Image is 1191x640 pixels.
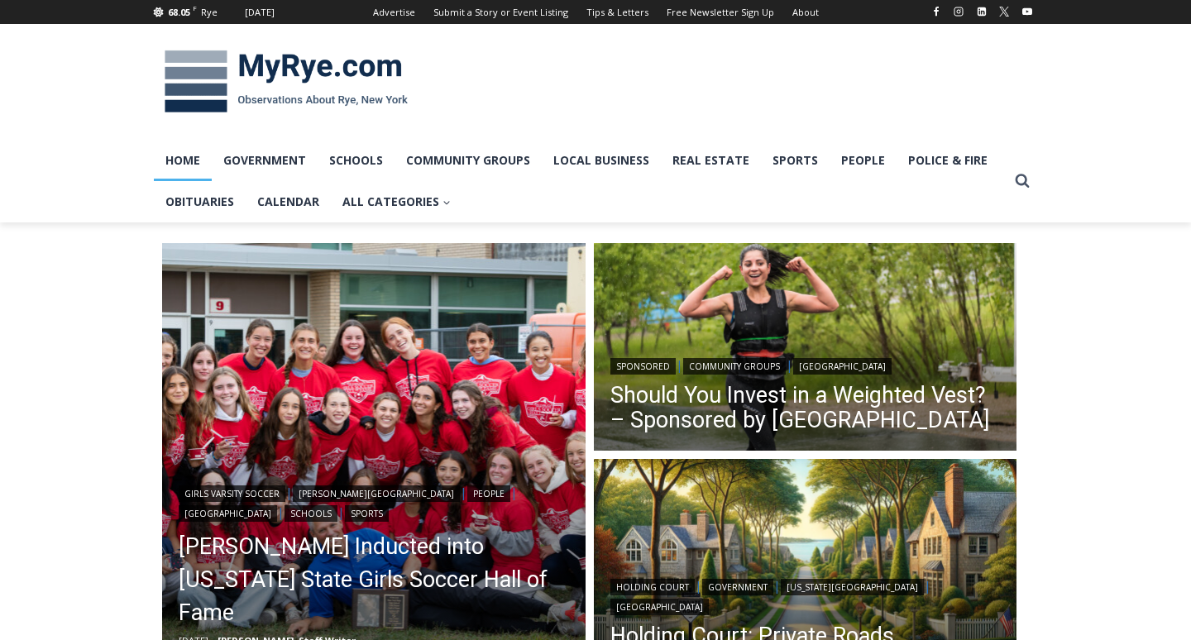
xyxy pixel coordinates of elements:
img: MyRye.com [154,39,419,125]
span: All Categories [342,193,451,211]
button: View Search Form [1007,166,1037,196]
a: Community Groups [395,140,542,181]
a: Schools [318,140,395,181]
a: [GEOGRAPHIC_DATA] [179,505,277,522]
a: Girls Varsity Soccer [179,485,285,502]
a: Obituaries [154,181,246,222]
a: [PERSON_NAME][GEOGRAPHIC_DATA] [293,485,460,502]
a: X [994,2,1014,21]
a: Calendar [246,181,331,222]
a: Instagram [949,2,969,21]
div: Rye [201,5,218,20]
nav: Primary Navigation [154,140,1007,223]
a: Linkedin [972,2,992,21]
div: | | [610,355,1001,375]
a: Community Groups [683,358,786,375]
img: (PHOTO: Runner with a weighted vest. Contributed.) [594,243,1017,455]
a: Sponsored [610,358,676,375]
a: Sports [761,140,830,181]
span: F [193,3,197,12]
a: Government [702,579,773,595]
a: Home [154,140,212,181]
div: | | | [610,576,1001,615]
a: Holding Court [610,579,695,595]
a: YouTube [1017,2,1037,21]
a: Should You Invest in a Weighted Vest? – Sponsored by [GEOGRAPHIC_DATA] [610,383,1001,432]
div: | | | | | [179,482,569,522]
a: Police & Fire [897,140,999,181]
a: Real Estate [661,140,761,181]
a: Government [212,140,318,181]
a: [PERSON_NAME] Inducted into [US_STATE] State Girls Soccer Hall of Fame [179,530,569,629]
a: Facebook [926,2,946,21]
a: Read More Should You Invest in a Weighted Vest? – Sponsored by White Plains Hospital [594,243,1017,455]
a: People [830,140,897,181]
span: 68.05 [168,6,190,18]
a: Schools [285,505,337,522]
a: [GEOGRAPHIC_DATA] [610,599,709,615]
a: People [467,485,510,502]
a: Local Business [542,140,661,181]
a: [US_STATE][GEOGRAPHIC_DATA] [781,579,924,595]
a: Sports [345,505,389,522]
a: [GEOGRAPHIC_DATA] [793,358,892,375]
div: [DATE] [245,5,275,20]
a: All Categories [331,181,462,222]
